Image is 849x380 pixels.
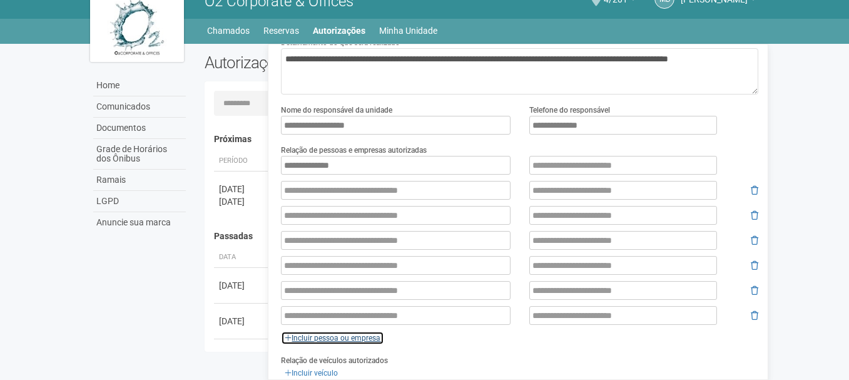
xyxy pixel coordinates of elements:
i: Remover [751,311,758,320]
th: Data [214,247,270,268]
h2: Autorizações [205,53,472,72]
a: Reservas [263,22,299,39]
label: Telefone do responsável [529,105,610,116]
label: Relação de veículos autorizados [281,355,388,366]
a: Anuncie sua marca [93,212,186,233]
div: [DATE] [219,183,265,195]
div: [DATE] [219,315,265,327]
i: Remover [751,286,758,295]
a: Documentos [93,118,186,139]
a: Chamados [207,22,250,39]
a: LGPD [93,191,186,212]
a: Incluir veículo [281,366,342,380]
i: Remover [751,261,758,270]
a: Minha Unidade [379,22,437,39]
th: Período [214,151,270,172]
i: Remover [751,211,758,220]
i: Remover [751,186,758,195]
h4: Próximas [214,135,750,144]
div: [DATE] [219,195,265,208]
a: Incluir pessoa ou empresa [281,331,384,345]
label: Nome do responsável da unidade [281,105,392,116]
label: Relação de pessoas e empresas autorizadas [281,145,427,156]
i: Remover [751,236,758,245]
a: Comunicados [93,96,186,118]
a: Home [93,75,186,96]
div: [DATE] [219,279,265,292]
a: Grade de Horários dos Ônibus [93,139,186,170]
a: Autorizações [313,22,365,39]
h4: Passadas [214,232,750,241]
a: Ramais [93,170,186,191]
